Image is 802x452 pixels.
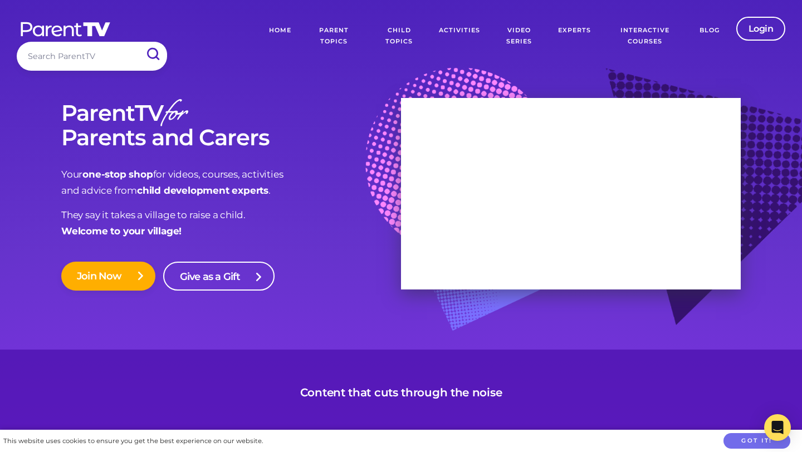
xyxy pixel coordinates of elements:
[488,17,550,56] a: Video Series
[61,101,401,150] h1: ParentTV Parents and Carers
[61,225,182,237] strong: Welcome to your village!
[137,185,268,196] strong: child development experts
[300,386,502,399] h3: Content that cuts through the noise
[17,42,167,70] input: Search ParentTV
[61,262,155,291] a: Join Now
[61,166,401,199] p: Your for videos, courses, activities and advice from .
[599,17,691,56] a: Interactive Courses
[61,207,401,239] p: They say it takes a village to raise a child.
[300,17,368,56] a: Parent Topics
[82,169,153,180] strong: one-stop shop
[764,414,791,441] div: Open Intercom Messenger
[550,17,599,56] a: Experts
[691,17,728,56] a: Blog
[19,21,111,37] img: parenttv-logo-white.4c85aaf.svg
[138,42,167,67] input: Submit
[736,17,786,41] a: Login
[368,17,431,56] a: Child Topics
[723,433,790,449] button: Got it!
[261,17,300,56] a: Home
[431,17,488,56] a: Activities
[163,262,275,291] a: Give as a Gift
[163,91,186,140] em: for
[3,435,263,447] div: This website uses cookies to ensure you get the best experience on our website.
